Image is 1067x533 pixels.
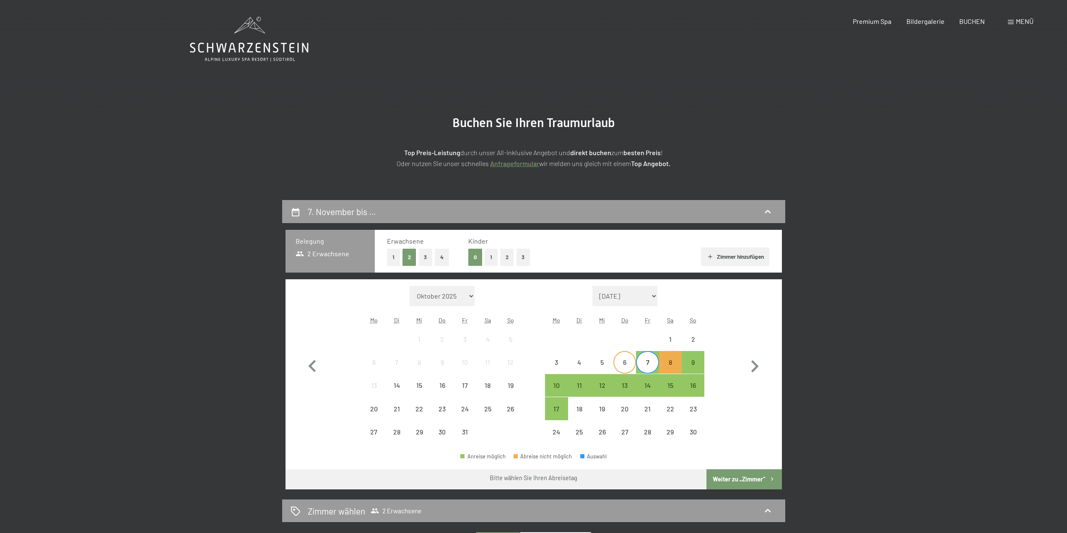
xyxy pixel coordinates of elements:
[660,382,681,403] div: 15
[569,382,590,403] div: 11
[690,317,696,324] abbr: Sonntag
[499,374,522,397] div: Abreise nicht möglich
[385,351,408,374] div: Abreise nicht möglich
[408,421,431,443] div: Wed Oct 29 2025
[499,328,522,351] div: Sun Oct 05 2025
[507,317,514,324] abbr: Sonntag
[545,351,568,374] div: Mon Nov 03 2025
[592,382,613,403] div: 12
[499,351,522,374] div: Sun Oct 12 2025
[636,397,659,420] div: Fri Nov 21 2025
[591,421,613,443] div: Wed Nov 26 2025
[431,397,454,420] div: Thu Oct 23 2025
[613,374,636,397] div: Abreise möglich
[386,359,407,380] div: 7
[500,359,521,380] div: 12
[408,328,431,351] div: Wed Oct 01 2025
[308,206,376,217] h2: 7. November bis …
[452,115,615,130] span: Buchen Sie Ihren Traumurlaub
[408,351,431,374] div: Wed Oct 08 2025
[324,147,743,169] p: durch unser All-inklusive Angebot und zum ! Oder nutzen Sie unser schnelles wir melden uns gleich...
[363,359,384,380] div: 6
[363,421,385,443] div: Abreise nicht möglich
[363,351,385,374] div: Mon Oct 06 2025
[408,374,431,397] div: Wed Oct 15 2025
[408,328,431,351] div: Abreise nicht möglich
[476,374,499,397] div: Abreise nicht möglich
[499,328,522,351] div: Abreise nicht möglich
[614,359,635,380] div: 6
[363,351,385,374] div: Abreise nicht möglich
[477,382,498,403] div: 18
[514,454,572,459] div: Abreise nicht möglich
[592,429,613,450] div: 26
[660,359,681,380] div: 8
[454,397,476,420] div: Fri Oct 24 2025
[435,249,449,266] button: 4
[545,421,568,443] div: Abreise nicht möglich
[404,148,460,156] strong: Top Preis-Leistung
[568,351,591,374] div: Abreise nicht möglich
[402,249,416,266] button: 2
[409,406,430,426] div: 22
[637,382,658,403] div: 14
[431,374,454,397] div: Abreise nicht möglich
[568,374,591,397] div: Abreise möglich
[637,359,658,380] div: 7
[591,421,613,443] div: Abreise nicht möglich
[363,429,384,450] div: 27
[683,359,704,380] div: 9
[409,429,430,450] div: 29
[659,374,682,397] div: Abreise möglich
[476,397,499,420] div: Abreise nicht möglich
[659,351,682,374] div: Abreise nicht möglich, da die Mindestaufenthaltsdauer nicht erfüllt wird
[667,317,673,324] abbr: Samstag
[569,429,590,450] div: 25
[613,351,636,374] div: Thu Nov 06 2025
[431,421,454,443] div: Abreise nicht möglich
[460,454,506,459] div: Anreise möglich
[431,397,454,420] div: Abreise nicht möglich
[682,328,704,351] div: Abreise nicht möglich
[476,351,499,374] div: Sat Oct 11 2025
[659,374,682,397] div: Sat Nov 15 2025
[500,249,514,266] button: 2
[576,317,582,324] abbr: Dienstag
[454,351,476,374] div: Fri Oct 10 2025
[363,406,384,426] div: 20
[371,507,421,515] span: 2 Erwachsene
[409,359,430,380] div: 8
[499,351,522,374] div: Abreise nicht möglich
[623,148,661,156] strong: besten Preis
[477,336,498,357] div: 4
[659,421,682,443] div: Sat Nov 29 2025
[363,421,385,443] div: Mon Oct 27 2025
[682,397,704,420] div: Abreise nicht möglich
[431,351,454,374] div: Abreise nicht möglich
[308,505,365,517] h2: Zimmer wählen
[959,17,985,25] a: BUCHEN
[499,374,522,397] div: Sun Oct 19 2025
[591,397,613,420] div: Wed Nov 19 2025
[614,406,635,426] div: 20
[408,397,431,420] div: Abreise nicht möglich
[660,429,681,450] div: 29
[500,406,521,426] div: 26
[386,406,407,426] div: 21
[499,397,522,420] div: Sun Oct 26 2025
[432,406,453,426] div: 23
[490,159,539,167] a: Anfrageformular
[454,421,476,443] div: Fri Oct 31 2025
[683,406,704,426] div: 23
[682,351,704,374] div: Abreise möglich
[621,317,628,324] abbr: Donnerstag
[454,351,476,374] div: Abreise nicht möglich
[591,351,613,374] div: Wed Nov 05 2025
[490,474,577,482] div: Bitte wählen Sie Ihren Abreisetag
[385,397,408,420] div: Tue Oct 21 2025
[386,429,407,450] div: 28
[682,421,704,443] div: Abreise nicht möglich
[431,374,454,397] div: Thu Oct 16 2025
[500,336,521,357] div: 5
